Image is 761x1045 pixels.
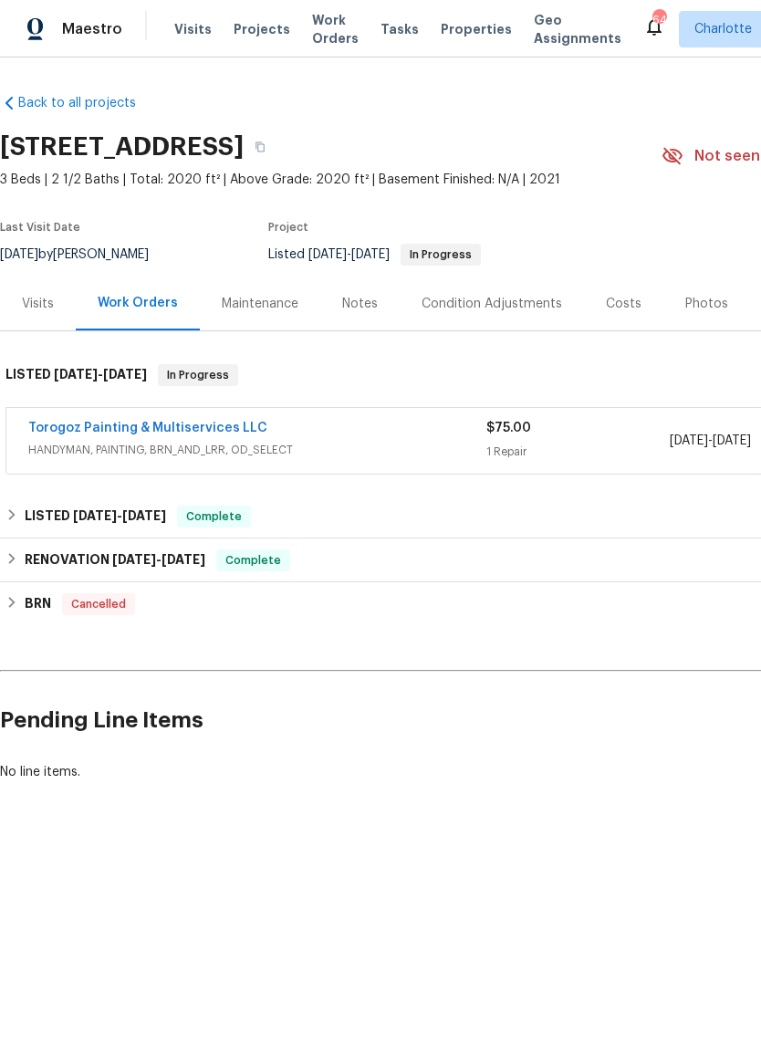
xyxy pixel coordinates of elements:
[441,20,512,38] span: Properties
[54,368,147,381] span: -
[534,11,621,47] span: Geo Assignments
[25,506,166,528] h6: LISTED
[222,295,298,313] div: Maintenance
[670,434,708,447] span: [DATE]
[606,295,641,313] div: Costs
[268,222,308,233] span: Project
[22,295,54,313] div: Visits
[28,422,267,434] a: Torogoz Painting & Multiservices LLC
[179,507,249,526] span: Complete
[218,551,288,570] span: Complete
[670,432,751,450] span: -
[160,366,236,384] span: In Progress
[234,20,290,38] span: Projects
[694,20,752,38] span: Charlotte
[342,295,378,313] div: Notes
[351,248,390,261] span: [DATE]
[122,509,166,522] span: [DATE]
[713,434,751,447] span: [DATE]
[5,364,147,386] h6: LISTED
[162,553,205,566] span: [DATE]
[62,20,122,38] span: Maestro
[112,553,156,566] span: [DATE]
[402,249,479,260] span: In Progress
[54,368,98,381] span: [DATE]
[73,509,166,522] span: -
[312,11,359,47] span: Work Orders
[308,248,390,261] span: -
[308,248,347,261] span: [DATE]
[174,20,212,38] span: Visits
[25,593,51,615] h6: BRN
[268,248,481,261] span: Listed
[28,441,486,459] span: HANDYMAN, PAINTING, BRN_AND_LRR, OD_SELECT
[25,549,205,571] h6: RENOVATION
[64,595,133,613] span: Cancelled
[103,368,147,381] span: [DATE]
[73,509,117,522] span: [DATE]
[112,553,205,566] span: -
[486,422,531,434] span: $75.00
[422,295,562,313] div: Condition Adjustments
[98,294,178,312] div: Work Orders
[486,443,670,461] div: 1 Repair
[685,295,728,313] div: Photos
[652,11,665,29] div: 64
[244,131,276,163] button: Copy Address
[380,23,419,36] span: Tasks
